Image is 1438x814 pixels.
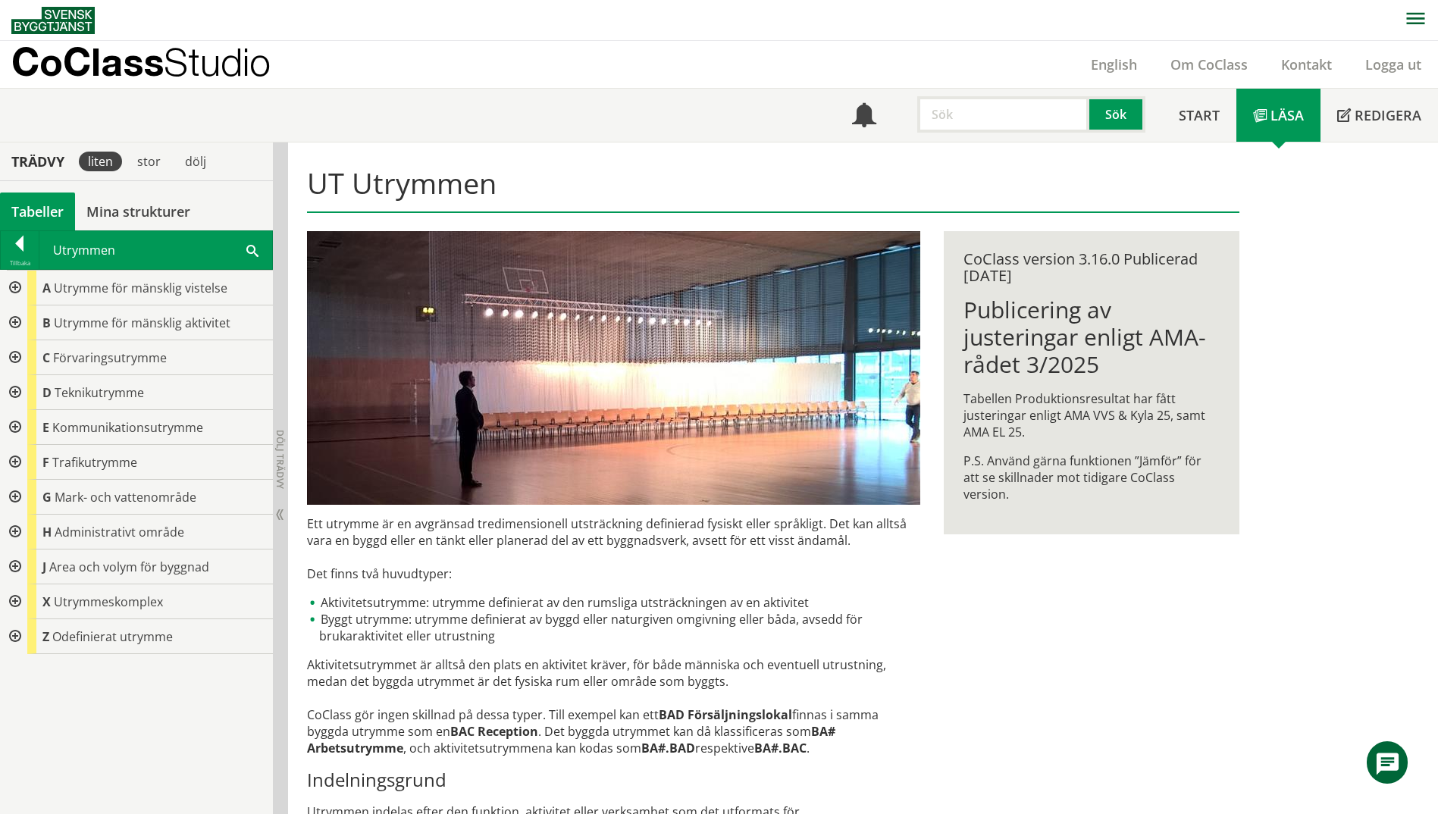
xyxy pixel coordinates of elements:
[11,7,95,34] img: Svensk Byggtjänst
[128,152,170,171] div: stor
[1355,106,1421,124] span: Redigera
[49,559,209,575] span: Area och volym för byggnad
[1321,89,1438,142] a: Redigera
[42,349,50,366] span: C
[1154,55,1264,74] a: Om CoClass
[659,706,792,723] strong: BAD Försäljningslokal
[1,257,39,269] div: Tillbaka
[963,296,1219,378] h1: Publicering av justeringar enligt AMA-rådet 3/2025
[176,152,215,171] div: dölj
[307,231,920,505] img: utrymme.jpg
[307,611,920,644] li: Byggt utrymme: utrymme definierat av byggd eller naturgiven omgivning eller båda, avsedd för bruk...
[450,723,538,740] strong: BAC Reception
[55,524,184,540] span: Administrativt område
[42,419,49,436] span: E
[42,593,51,610] span: X
[42,315,51,331] span: B
[1236,89,1321,142] a: Läsa
[164,39,271,84] span: Studio
[11,53,271,70] p: CoClass
[42,384,52,401] span: D
[39,231,272,269] div: Utrymmen
[52,454,137,471] span: Trafikutrymme
[55,489,196,506] span: Mark- och vattenområde
[52,628,173,645] span: Odefinierat utrymme
[307,594,920,611] li: Aktivitetsutrymme: utrymme definierat av den rumsliga utsträckningen av en aktivitet
[274,430,287,489] span: Dölj trädvy
[42,454,49,471] span: F
[1349,55,1438,74] a: Logga ut
[963,452,1219,502] p: P.S. Använd gärna funktionen ”Jämför” för att se skillnader mot tidigare CoClass version.
[307,723,835,756] strong: BA# Arbetsutrymme
[54,280,227,296] span: Utrymme för mänsklig vistelse
[42,524,52,540] span: H
[42,280,51,296] span: A
[1270,106,1304,124] span: Läsa
[54,315,230,331] span: Utrymme för mänsklig aktivitet
[42,559,46,575] span: J
[246,242,258,258] span: Sök i tabellen
[1162,89,1236,142] a: Start
[852,105,876,129] span: Notifikationer
[1179,106,1220,124] span: Start
[79,152,122,171] div: liten
[307,166,1239,213] h1: UT Utrymmen
[53,349,167,366] span: Förvaringsutrymme
[641,740,695,756] strong: BA#.BAD
[963,390,1219,440] p: Tabellen Produktionsresultat har fått justeringar enligt AMA VVS & Kyla 25, samt AMA EL 25.
[11,41,303,88] a: CoClassStudio
[1074,55,1154,74] a: English
[1264,55,1349,74] a: Kontakt
[307,769,920,791] h3: Indelningsgrund
[754,740,807,756] strong: BA#.BAC
[54,593,163,610] span: Utrymmeskomplex
[42,489,52,506] span: G
[42,628,49,645] span: Z
[55,384,144,401] span: Teknikutrymme
[75,193,202,230] a: Mina strukturer
[52,419,203,436] span: Kommunikationsutrymme
[917,96,1089,133] input: Sök
[963,251,1219,284] div: CoClass version 3.16.0 Publicerad [DATE]
[1089,96,1145,133] button: Sök
[3,153,73,170] div: Trädvy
